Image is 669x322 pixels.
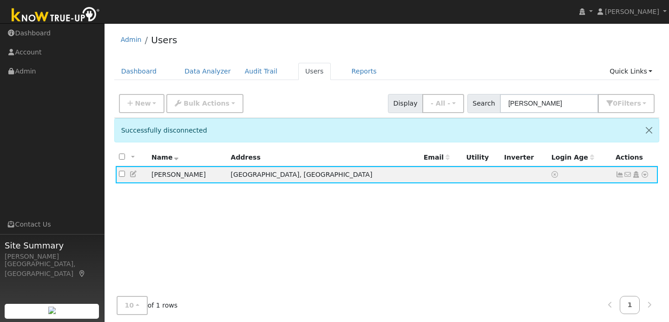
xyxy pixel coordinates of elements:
button: New [119,94,165,113]
a: Edit User [130,170,138,178]
img: retrieve [48,307,56,314]
div: [PERSON_NAME] [5,252,99,262]
span: [PERSON_NAME] [605,8,659,15]
a: Dashboard [114,63,164,80]
a: Audit Trail [238,63,284,80]
button: 10 [117,296,148,315]
a: Admin [121,36,142,43]
button: Bulk Actions [166,94,243,113]
span: Filter [617,100,641,107]
span: 10 [125,302,134,309]
div: [GEOGRAPHIC_DATA], [GEOGRAPHIC_DATA] [5,259,99,279]
span: Successfully disconnected [121,127,207,134]
a: No login access [551,171,560,178]
span: Email [424,154,450,161]
a: Other actions [641,170,649,180]
a: Login As [632,171,640,178]
a: Users [151,34,177,46]
span: Days since last login [551,154,594,161]
div: Actions [616,153,655,162]
a: Not connected [616,171,624,178]
td: [PERSON_NAME] [148,166,228,183]
div: Address [231,153,417,162]
span: Search [467,94,500,113]
span: Name [151,154,179,161]
span: s [637,100,641,107]
button: - All - [422,94,464,113]
div: Utility [466,153,498,162]
a: Map [78,270,86,277]
i: No email address [624,171,632,178]
input: Search [500,94,598,113]
span: of 1 rows [117,296,178,315]
img: Know True-Up [7,5,105,26]
td: [GEOGRAPHIC_DATA], [GEOGRAPHIC_DATA] [227,166,420,183]
button: Close [639,119,659,141]
a: Quick Links [603,63,659,80]
span: Display [388,94,423,113]
span: Bulk Actions [184,100,230,107]
div: Inverter [504,153,545,162]
a: 1 [620,296,640,314]
button: 0Filters [598,94,655,113]
a: Reports [345,63,384,80]
a: Users [298,63,331,80]
span: Site Summary [5,239,99,252]
a: Data Analyzer [177,63,238,80]
span: New [135,100,151,107]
